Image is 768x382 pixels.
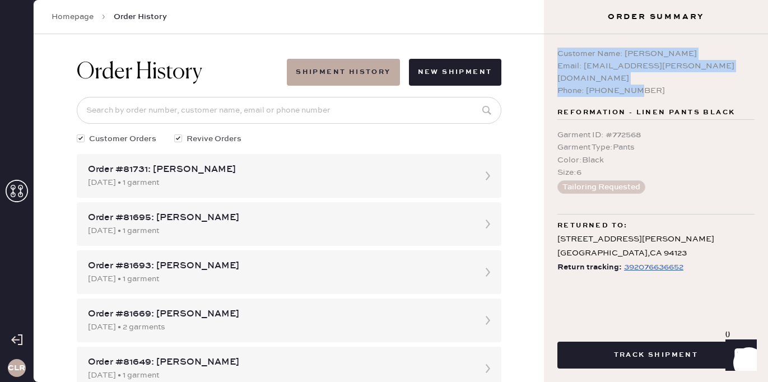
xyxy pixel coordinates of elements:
[557,85,755,97] div: Phone: [PHONE_NUMBER]
[557,349,755,360] a: Track Shipment
[557,219,628,232] span: Returned to:
[557,342,755,369] button: Track Shipment
[544,11,768,22] h3: Order Summary
[8,364,25,372] h3: CLR
[88,176,470,189] div: [DATE] • 1 garment
[88,308,470,321] div: Order #81669: [PERSON_NAME]
[624,260,683,274] div: https://www.fedex.com/apps/fedextrack/?tracknumbers=392076636652&cntry_code=US
[88,369,470,381] div: [DATE] • 1 garment
[88,225,470,237] div: [DATE] • 1 garment
[88,273,470,285] div: [DATE] • 1 garment
[557,106,735,119] span: Reformation - Linen Pants Black
[557,166,755,179] div: Size : 6
[622,260,683,274] a: 392076636652
[88,259,470,273] div: Order #81693: [PERSON_NAME]
[557,141,755,153] div: Garment Type : Pants
[88,356,470,369] div: Order #81649: [PERSON_NAME]
[557,60,755,85] div: Email: [EMAIL_ADDRESS][PERSON_NAME][DOMAIN_NAME]
[409,59,501,86] button: New Shipment
[715,332,763,380] iframe: Front Chat
[77,97,501,124] input: Search by order number, customer name, email or phone number
[88,163,470,176] div: Order #81731: [PERSON_NAME]
[187,133,241,145] span: Revive Orders
[557,154,755,166] div: Color : Black
[88,211,470,225] div: Order #81695: [PERSON_NAME]
[557,180,645,194] button: Tailoring Requested
[557,260,622,274] span: Return tracking:
[557,129,755,141] div: Garment ID : # 772568
[114,11,167,22] span: Order History
[77,59,202,86] h1: Order History
[88,321,470,333] div: [DATE] • 2 garments
[557,48,755,60] div: Customer Name: [PERSON_NAME]
[52,11,94,22] a: Homepage
[557,232,755,260] div: [STREET_ADDRESS][PERSON_NAME] [GEOGRAPHIC_DATA] , CA 94123
[89,133,156,145] span: Customer Orders
[287,59,399,86] button: Shipment History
